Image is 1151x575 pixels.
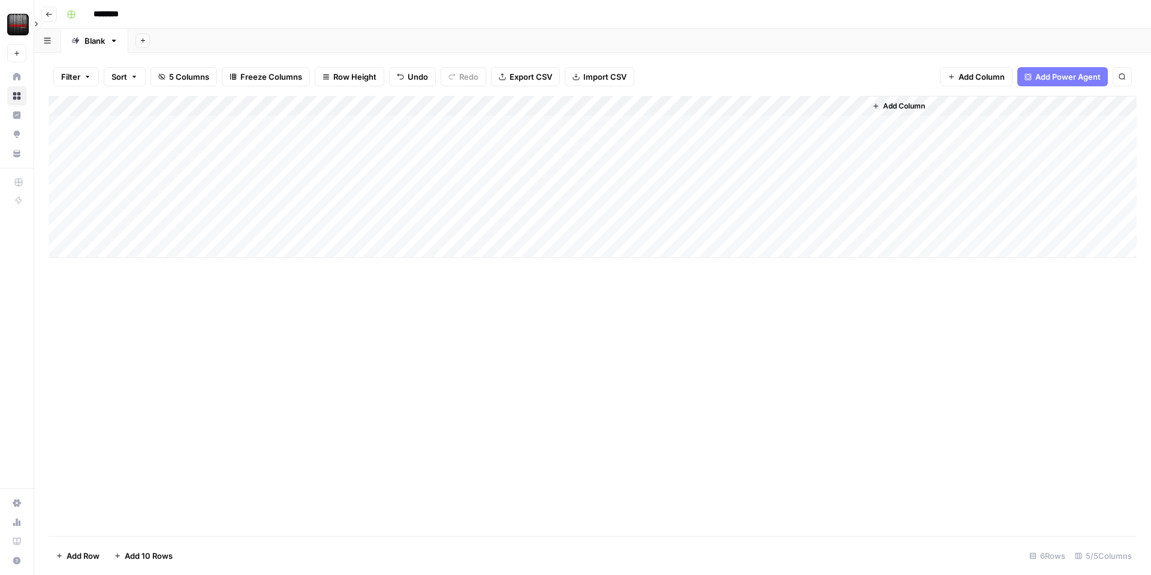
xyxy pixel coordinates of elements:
span: Undo [408,71,428,83]
a: Home [7,67,26,86]
a: Opportunities [7,125,26,144]
a: Insights [7,106,26,125]
a: Usage [7,513,26,532]
span: Freeze Columns [240,71,302,83]
button: Row Height [315,67,384,86]
span: Export CSV [510,71,552,83]
span: Import CSV [583,71,626,83]
span: Add Power Agent [1035,71,1101,83]
button: Add Column [867,98,930,114]
img: Tire Rack Logo [7,14,29,35]
a: Learning Hub [7,532,26,551]
span: 5 Columns [169,71,209,83]
div: Blank [85,35,105,47]
button: Redo [441,67,486,86]
a: Blank [61,29,128,53]
span: Add Row [67,550,100,562]
button: Add 10 Rows [107,546,180,565]
button: Undo [389,67,436,86]
div: 5/5 Columns [1070,546,1137,565]
button: Filter [53,67,99,86]
span: Filter [61,71,80,83]
span: Row Height [333,71,376,83]
a: Browse [7,86,26,106]
div: 6 Rows [1025,546,1070,565]
a: Settings [7,493,26,513]
span: Sort [112,71,127,83]
button: Add Column [940,67,1013,86]
button: Freeze Columns [222,67,310,86]
button: 5 Columns [150,67,217,86]
span: Add 10 Rows [125,550,173,562]
button: Sort [104,67,146,86]
span: Add Column [883,101,925,112]
button: Export CSV [491,67,560,86]
button: Workspace: Tire Rack [7,10,26,40]
span: Redo [459,71,478,83]
button: Add Row [49,546,107,565]
a: Your Data [7,144,26,163]
span: Add Column [959,71,1005,83]
button: Import CSV [565,67,634,86]
button: Help + Support [7,551,26,570]
button: Add Power Agent [1017,67,1108,86]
